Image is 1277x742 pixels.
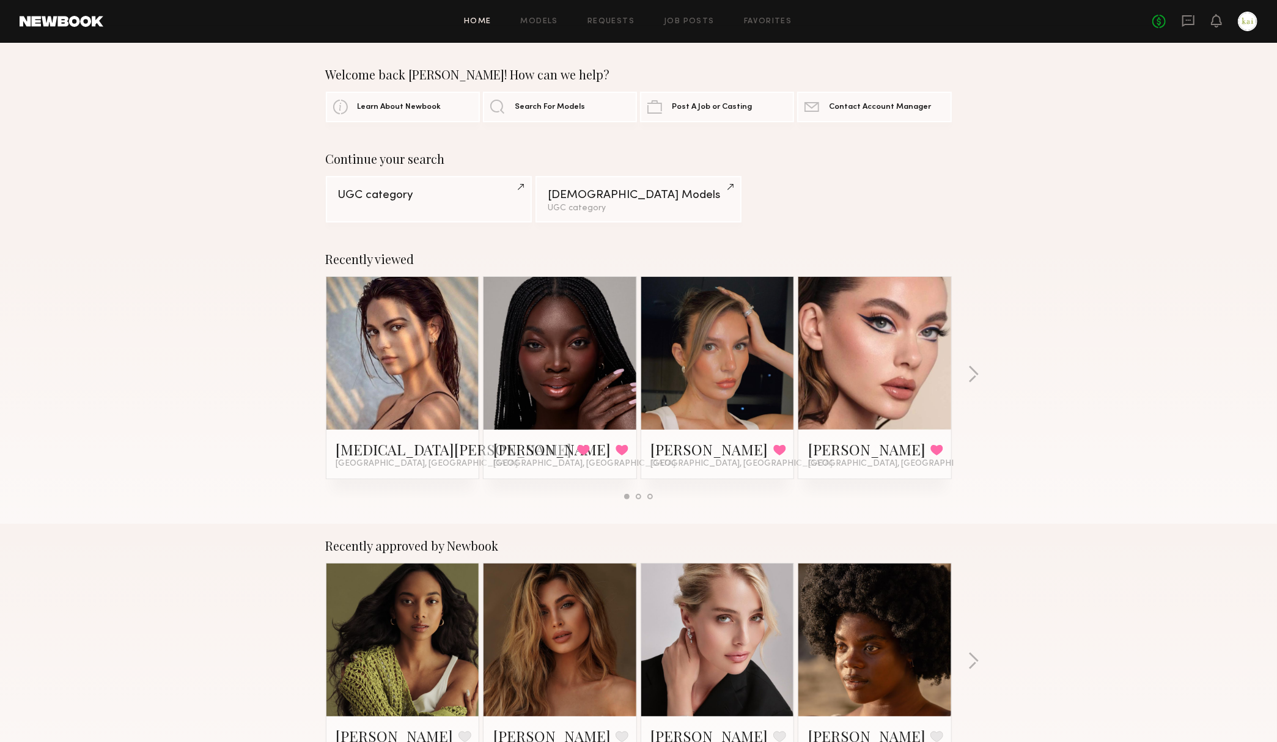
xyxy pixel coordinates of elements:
a: [PERSON_NAME] [651,439,768,459]
div: UGC category [548,204,729,213]
a: Post A Job or Casting [640,92,794,122]
a: Home [464,18,491,26]
div: Welcome back [PERSON_NAME]! How can we help? [326,67,952,82]
a: Search For Models [483,92,637,122]
a: Job Posts [664,18,715,26]
span: [GEOGRAPHIC_DATA], [GEOGRAPHIC_DATA] [651,459,833,469]
span: [GEOGRAPHIC_DATA], [GEOGRAPHIC_DATA] [336,459,518,469]
span: Learn About Newbook [358,103,441,111]
a: [PERSON_NAME] [808,439,926,459]
a: Learn About Newbook [326,92,480,122]
div: Recently approved by Newbook [326,538,952,553]
a: Favorites [744,18,792,26]
a: Models [521,18,558,26]
span: Contact Account Manager [829,103,931,111]
div: Continue your search [326,152,952,166]
span: Search For Models [515,103,585,111]
span: [GEOGRAPHIC_DATA], [GEOGRAPHIC_DATA] [808,459,990,469]
div: UGC category [338,189,520,201]
div: [DEMOGRAPHIC_DATA] Models [548,189,729,201]
a: Contact Account Manager [797,92,951,122]
a: [DEMOGRAPHIC_DATA] ModelsUGC category [535,176,742,222]
a: [PERSON_NAME] [493,439,611,459]
a: Requests [587,18,635,26]
a: [MEDICAL_DATA][PERSON_NAME] [336,439,572,459]
div: Recently viewed [326,252,952,266]
span: [GEOGRAPHIC_DATA], [GEOGRAPHIC_DATA] [493,459,675,469]
a: UGC category [326,176,532,222]
span: Post A Job or Casting [672,103,752,111]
